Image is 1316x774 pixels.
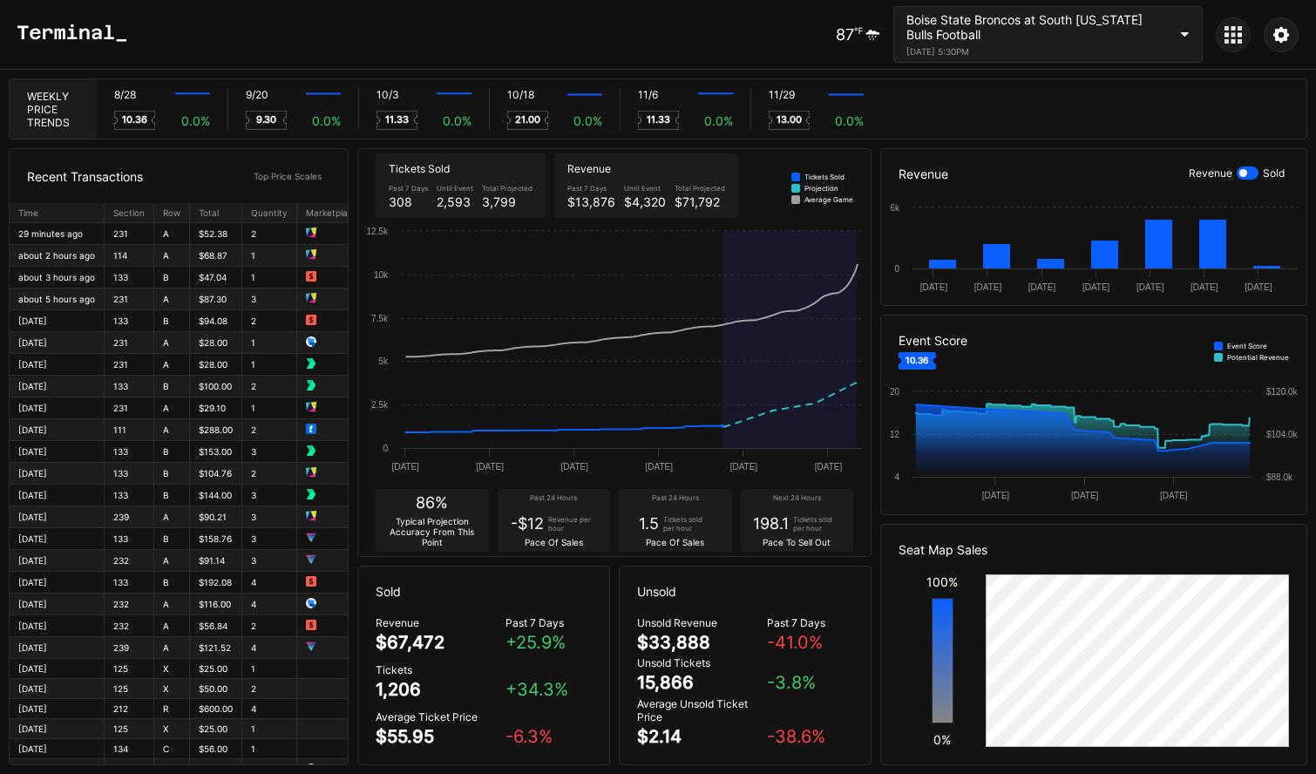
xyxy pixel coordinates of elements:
[730,462,758,472] text: [DATE]
[242,463,297,485] td: 2
[154,203,190,223] th: Row
[389,194,428,209] div: 308
[312,113,341,128] div: 0.0 %
[190,528,242,550] td: $158.76
[306,315,316,325] img: 8bdfe9f8b5d43a0de7cb.png
[154,679,190,699] td: X
[627,493,723,505] div: Past 24 Hours
[105,528,154,550] td: 133
[637,697,767,723] div: Average Unsold Ticket Price
[890,203,900,213] text: 6k
[122,113,147,126] text: 10.36
[704,113,733,128] div: 0.0 %
[242,267,297,289] td: 1
[242,485,297,506] td: 3
[358,567,609,616] div: Sold
[105,267,154,289] td: 133
[18,337,95,348] div: [DATE]
[190,354,242,376] td: $28.00
[567,162,725,175] div: Revenue
[306,271,316,282] img: 8bdfe9f8b5d43a0de7cb.png
[105,354,154,376] td: 231
[1227,353,1289,362] div: Potential Revenue
[767,616,853,629] div: Past 7 Days
[476,462,504,472] text: [DATE]
[767,726,853,747] div: -38.6 %
[567,184,615,193] div: Past 7 Days
[567,194,615,209] div: $13,876
[18,316,95,326] div: [DATE]
[899,333,967,348] div: Event Score
[190,463,242,485] td: $104.76
[306,554,316,565] img: 4b2f29222dcc508ba4d6.png
[105,615,154,637] td: 232
[242,637,297,659] td: 4
[105,550,154,572] td: 232
[881,149,1306,199] div: Revenue
[242,223,297,245] td: 2
[376,88,399,101] div: 10/3
[306,424,316,434] img: 45974bcc7eb787447536.png
[105,223,154,245] td: 231
[242,376,297,397] td: 2
[561,462,589,472] text: [DATE]
[154,699,190,719] td: R
[443,113,471,128] div: 0.0 %
[933,732,951,747] div: 0%
[376,679,421,700] div: 1,206
[306,249,316,260] img: 66534caa8425c4114717.png
[105,594,154,615] td: 232
[18,703,95,714] div: [DATE]
[767,672,853,693] div: -3.8 %
[190,699,242,719] td: $600.00
[389,162,533,175] div: Tickets Sold
[105,659,154,679] td: 125
[154,332,190,354] td: A
[18,272,95,282] div: about 3 hours ago
[890,387,900,397] text: 20
[154,739,190,759] td: C
[18,250,95,261] div: about 2 hours ago
[675,194,725,209] div: $71,792
[306,764,316,774] img: 6afde86b50241f8a6c64.png
[18,743,95,754] div: [DATE]
[769,88,795,101] div: 11/29
[242,441,297,463] td: 3
[525,537,583,547] div: Pace Of Sales
[242,419,297,441] td: 2
[154,719,190,739] td: X
[1028,282,1056,292] text: [DATE]
[836,25,863,44] div: 87
[637,616,767,629] div: Unsold Revenue
[242,310,297,332] td: 2
[154,245,190,267] td: A
[1245,282,1272,292] text: [DATE]
[242,615,297,637] td: 2
[242,719,297,739] td: 1
[18,533,95,544] div: [DATE]
[190,441,242,463] td: $153.00
[573,113,602,128] div: 0.0 %
[646,537,704,547] div: Pace Of Sales
[27,169,143,184] div: Recent Transactions
[154,550,190,572] td: A
[637,726,682,747] div: $2.14
[190,376,242,397] td: $100.00
[154,310,190,332] td: B
[793,515,841,533] div: Tickets sold per hour
[10,79,97,139] div: Weekly Price Trends
[881,525,1306,574] div: Seat Map Sales
[18,381,95,391] div: [DATE]
[242,203,297,223] th: Quantity
[18,403,95,413] div: [DATE]
[505,679,592,700] div: + 34.3 %
[391,462,419,472] text: [DATE]
[242,528,297,550] td: 3
[306,358,316,369] img: 7c694e75740273bc7910.png
[637,672,694,693] div: 15,866
[306,598,316,608] img: 6afde86b50241f8a6c64.png
[1266,387,1299,397] text: $120.0k
[190,419,242,441] td: $288.00
[376,616,505,629] div: Revenue
[378,356,389,366] text: 5k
